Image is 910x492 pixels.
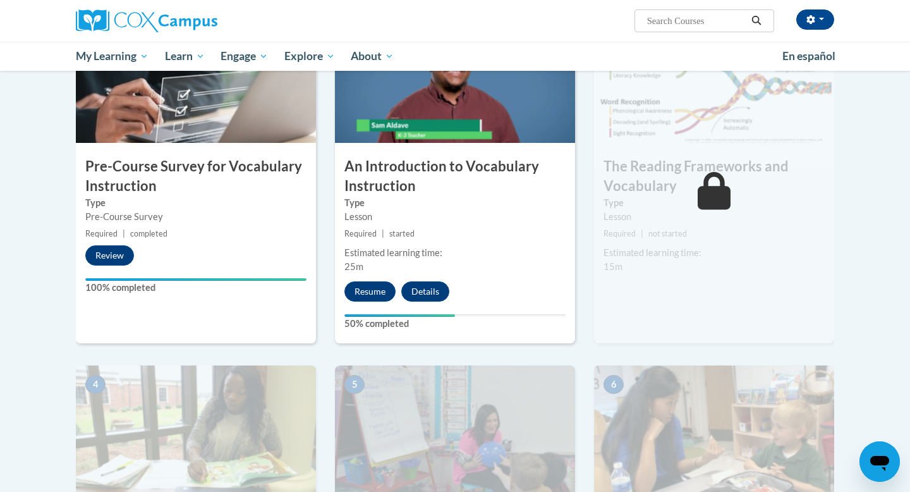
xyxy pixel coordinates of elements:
img: Cox Campus [76,9,217,32]
span: Required [604,229,636,238]
img: Course Image [76,366,316,492]
span: En español [782,49,835,63]
img: Course Image [594,16,834,143]
span: 25m [344,261,363,272]
a: Learn [157,42,213,71]
span: My Learning [76,49,149,64]
button: Account Settings [796,9,834,30]
button: Review [85,245,134,266]
a: My Learning [68,42,157,71]
button: Search [747,13,766,28]
h3: The Reading Frameworks and Vocabulary [594,157,834,196]
label: Type [344,196,566,210]
div: Lesson [604,210,825,224]
img: Course Image [76,16,316,143]
button: Details [401,281,449,302]
img: Course Image [335,366,575,492]
span: | [641,229,643,238]
span: | [382,229,384,238]
img: Course Image [335,16,575,143]
div: Estimated learning time: [344,246,566,260]
a: En español [774,43,844,70]
div: Main menu [57,42,853,71]
a: About [343,42,403,71]
div: Estimated learning time: [604,246,825,260]
label: Type [604,196,825,210]
span: | [123,229,125,238]
span: About [351,49,394,64]
span: Engage [221,49,268,64]
label: 100% completed [85,281,306,295]
span: 6 [604,375,624,394]
div: Pre-Course Survey [85,210,306,224]
h3: Pre-Course Survey for Vocabulary Instruction [76,157,316,196]
input: Search Courses [646,13,747,28]
img: Course Image [594,366,834,492]
a: Engage [212,42,276,71]
span: 15m [604,261,622,272]
span: completed [130,229,167,238]
h3: An Introduction to Vocabulary Instruction [335,157,575,196]
span: Required [344,229,377,238]
span: Explore [284,49,335,64]
label: Type [85,196,306,210]
div: Lesson [344,210,566,224]
span: Learn [165,49,205,64]
span: 4 [85,375,106,394]
a: Cox Campus [76,9,316,32]
div: Your progress [85,278,306,281]
div: Your progress [344,314,455,317]
span: 5 [344,375,365,394]
a: Explore [276,42,343,71]
label: 50% completed [344,317,566,331]
button: Resume [344,281,396,302]
span: started [389,229,415,238]
iframe: Button to launch messaging window [859,441,900,482]
span: not started [648,229,687,238]
span: Required [85,229,118,238]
